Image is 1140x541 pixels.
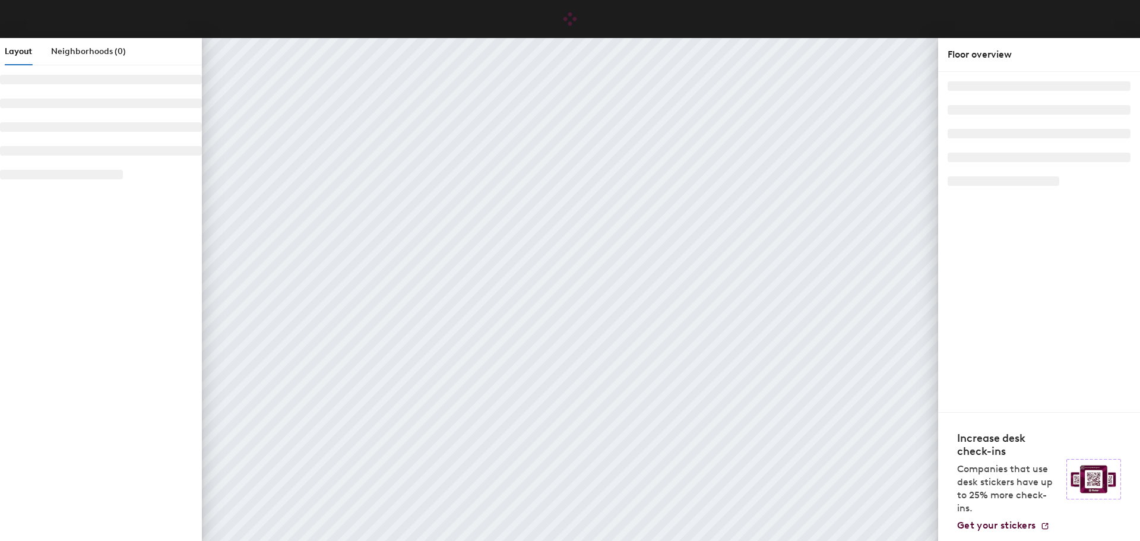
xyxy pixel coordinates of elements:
div: Floor overview [948,48,1130,62]
span: Get your stickers [957,520,1035,531]
img: Sticker logo [1066,459,1121,499]
span: Neighborhoods (0) [51,46,126,56]
span: Layout [5,46,32,56]
a: Get your stickers [957,520,1050,531]
h4: Increase desk check-ins [957,432,1059,458]
p: Companies that use desk stickers have up to 25% more check-ins. [957,463,1059,515]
